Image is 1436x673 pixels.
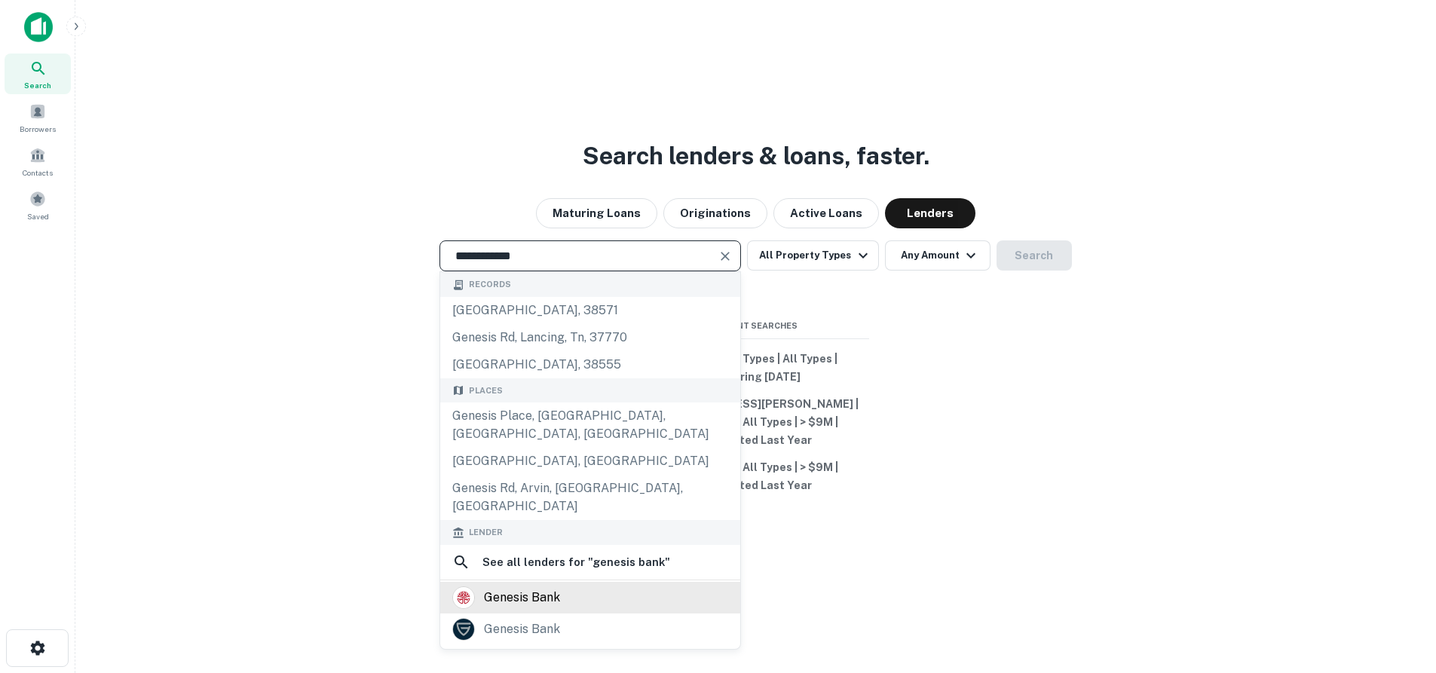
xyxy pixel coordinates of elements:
[20,123,56,135] span: Borrowers
[440,351,740,378] div: [GEOGRAPHIC_DATA], 38555
[453,587,474,608] img: picture
[440,324,740,351] div: genesis rd, lancing, tn, 37770
[643,320,869,332] span: Recent Searches
[773,198,879,228] button: Active Loans
[583,138,929,174] h3: Search lenders & loans, faster.
[440,582,740,613] a: genesis bank
[469,526,503,539] span: Lender
[885,240,991,271] button: Any Amount
[643,345,869,390] button: All Property Types | All Types | Maturing [DATE]
[663,198,767,228] button: Originations
[440,613,740,645] a: genesis bank
[715,246,736,267] button: Clear
[24,12,53,42] img: capitalize-icon.png
[5,97,71,138] a: Borrowers
[5,185,71,225] a: Saved
[482,553,670,571] h6: See all lenders for " genesis bank "
[747,240,878,271] button: All Property Types
[453,619,474,640] img: picture
[469,384,503,397] span: Places
[440,475,740,520] div: Genesis Rd, Arvin, [GEOGRAPHIC_DATA], [GEOGRAPHIC_DATA]
[885,198,975,228] button: Lenders
[1361,552,1436,625] iframe: Chat Widget
[643,454,869,499] button: Multifamily | All Types | > $9M | Originated Last Year
[484,586,560,609] div: genesis bank
[469,278,511,291] span: Records
[23,167,53,179] span: Contacts
[440,297,740,324] div: [GEOGRAPHIC_DATA], 38571
[27,210,49,222] span: Saved
[643,390,869,454] button: [STREET_ADDRESS][PERSON_NAME] | Multifamily | All Types | > $9M | Originated Last Year
[536,198,657,228] button: Maturing Loans
[440,402,740,448] div: Genesis Place, [GEOGRAPHIC_DATA], [GEOGRAPHIC_DATA], [GEOGRAPHIC_DATA]
[484,618,560,641] div: genesis bank
[5,141,71,182] a: Contacts
[5,54,71,94] a: Search
[24,79,51,91] span: Search
[440,448,740,475] div: [GEOGRAPHIC_DATA], [GEOGRAPHIC_DATA]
